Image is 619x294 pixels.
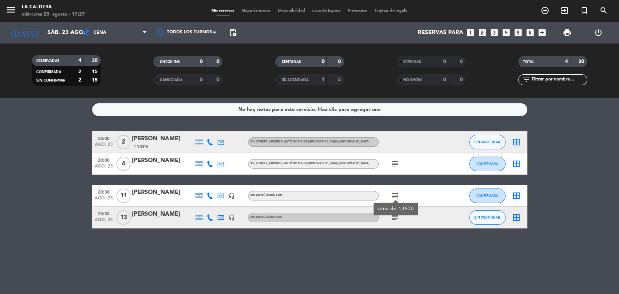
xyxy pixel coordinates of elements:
[474,215,500,219] span: SIN CONFIRMAR
[92,69,99,74] strong: 15
[322,59,325,64] strong: 0
[216,77,221,82] strong: 0
[95,134,113,142] span: 20:00
[116,157,131,171] span: 4
[95,156,113,164] span: 20:00
[512,138,521,146] i: border_all
[274,9,309,13] span: Disponibilidad
[599,6,608,15] i: search
[95,187,113,196] span: 20:30
[309,9,344,13] span: Lista de Espera
[228,214,235,221] i: headset_mic
[338,59,342,64] strong: 0
[490,28,499,37] i: looks_3
[565,59,568,64] strong: 4
[580,6,589,15] i: turned_in_not
[476,162,498,166] span: CONFIRMADA
[238,105,381,114] div: No hay notas para este servicio. Haz clic para agregar una
[443,77,446,82] strong: 0
[474,140,500,144] span: SIN CONFIRMAR
[132,156,194,165] div: [PERSON_NAME]
[228,28,237,37] span: pending_actions
[512,160,521,168] i: border_all
[78,58,81,63] strong: 4
[541,6,549,15] i: add_circle_outline
[443,59,446,64] strong: 0
[200,59,203,64] strong: 0
[469,210,505,225] button: SIN CONFIRMAR
[5,4,16,18] button: menu
[94,30,106,35] span: Cena
[95,142,113,150] span: ago. 23
[594,28,602,37] i: power_settings_new
[525,28,535,37] i: looks_6
[92,78,99,83] strong: 15
[36,79,65,82] span: SIN CONFIRMAR
[282,78,309,82] span: RE AGENDADA
[469,157,505,171] button: CONFIRMADA
[531,76,587,84] input: Filtrar por nombre...
[22,4,85,11] div: La Caldera
[391,160,399,168] i: subject
[132,188,194,197] div: [PERSON_NAME]
[418,29,463,36] span: Reservas para
[160,78,182,82] span: CANCELADA
[36,70,61,74] span: CONFIRMADA
[67,28,76,37] i: arrow_drop_down
[22,11,85,18] div: miércoles 20. agosto - 17:27
[469,189,505,203] button: CONFIRMADA
[459,59,464,64] strong: 0
[116,135,131,149] span: 2
[36,59,59,63] span: RESERVADAS
[502,28,511,37] i: looks_4
[560,6,569,15] i: exit_to_app
[476,194,498,198] span: CONFIRMADA
[403,78,422,82] span: NO SHOW
[134,144,148,150] span: 1 Visita
[578,59,586,64] strong: 30
[513,28,523,37] i: looks_5
[523,60,534,64] span: TOTAL
[238,9,274,13] span: Mapa de mesas
[391,191,399,200] i: subject
[344,9,371,13] span: Pre-acceso
[95,196,113,204] span: ago. 23
[78,69,81,74] strong: 2
[92,58,99,63] strong: 30
[512,213,521,222] i: border_all
[282,60,301,64] span: SENTADAS
[216,59,221,64] strong: 0
[469,135,505,149] button: SIN CONFIRMAR
[132,134,194,144] div: [PERSON_NAME]
[459,77,464,82] strong: 0
[338,77,342,82] strong: 5
[78,78,81,83] strong: 2
[512,191,521,200] i: border_all
[583,22,614,44] div: LOG OUT
[95,218,113,226] span: ago. 23
[322,77,325,82] strong: 1
[116,210,131,225] span: 13
[250,194,282,197] span: Sin menú asignado
[537,28,547,37] i: add_box
[200,77,203,82] strong: 0
[208,9,238,13] span: Mis reservas
[403,60,421,64] span: SERVIDAS
[132,210,194,219] div: [PERSON_NAME]
[391,213,399,222] i: subject
[116,189,131,203] span: 11
[522,75,531,84] i: filter_list
[160,60,180,64] span: CHECK INS
[250,162,369,165] span: Av. [STREET_ADDRESS] Autónoma de [GEOGRAPHIC_DATA], [GEOGRAPHIC_DATA]
[5,25,44,41] i: [DATE]
[563,28,571,37] span: print
[250,216,282,219] span: Sin menú asignado
[250,140,369,143] span: Av. [STREET_ADDRESS] Autónoma de [GEOGRAPHIC_DATA], [GEOGRAPHIC_DATA]
[478,28,487,37] i: looks_two
[95,209,113,218] span: 20:30
[377,205,414,213] div: seña de 13500
[371,9,411,13] span: Tarjetas de regalo
[5,4,16,15] i: menu
[228,192,235,199] i: headset_mic
[466,28,475,37] i: looks_one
